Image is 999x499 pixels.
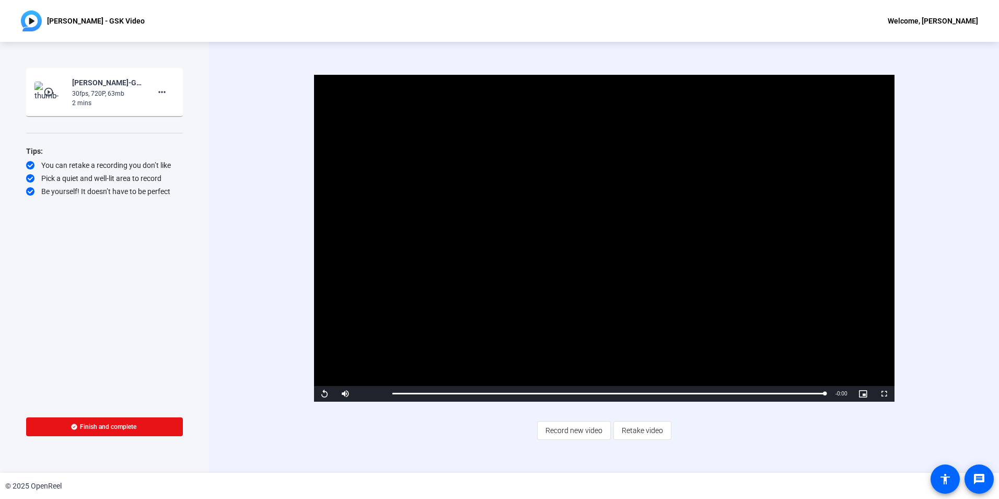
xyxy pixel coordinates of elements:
[392,393,825,394] div: Progress Bar
[837,391,847,396] span: 0:00
[26,173,183,184] div: Pick a quiet and well-lit area to record
[47,15,145,27] p: [PERSON_NAME] - GSK Video
[835,391,837,396] span: -
[34,82,65,103] img: thumb-nail
[5,481,62,492] div: © 2025 OpenReel
[335,386,356,402] button: Mute
[973,473,985,485] mat-icon: message
[613,421,671,440] button: Retake video
[72,76,142,89] div: [PERSON_NAME]-GSK video-[PERSON_NAME] - GSK Video-1755108407925-webcam
[888,15,978,27] div: Welcome, [PERSON_NAME]
[72,98,142,108] div: 2 mins
[43,87,56,97] mat-icon: play_circle_outline
[853,386,874,402] button: Picture-in-Picture
[26,160,183,171] div: You can retake a recording you don’t like
[314,386,335,402] button: Replay
[26,186,183,197] div: Be yourself! It doesn’t have to be perfect
[21,10,42,31] img: OpenReel logo
[939,473,951,485] mat-icon: accessibility
[537,421,611,440] button: Record new video
[314,75,895,402] div: Video Player
[622,421,663,440] span: Retake video
[874,386,895,402] button: Fullscreen
[26,145,183,157] div: Tips:
[545,421,602,440] span: Record new video
[26,417,183,436] button: Finish and complete
[72,89,142,98] div: 30fps, 720P, 63mb
[156,86,168,98] mat-icon: more_horiz
[80,423,136,431] span: Finish and complete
